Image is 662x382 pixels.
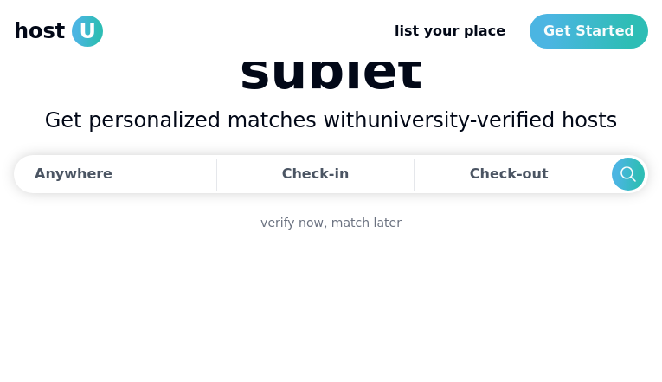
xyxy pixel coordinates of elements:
a: verify now, match later [260,214,402,231]
a: list your place [381,14,519,49]
nav: Main [381,14,648,49]
div: Check-in [282,157,350,191]
span: host [14,17,65,45]
a: hostU [14,16,103,47]
a: Get Started [530,14,648,49]
span: U [72,16,103,47]
button: Anywhere [14,155,211,193]
h2: Get personalized matches with university-verified hosts [14,107,648,134]
div: Check-out [470,157,556,191]
div: Anywhere [35,164,112,185]
div: Dates trigger [14,155,648,193]
button: Search [612,158,645,191]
